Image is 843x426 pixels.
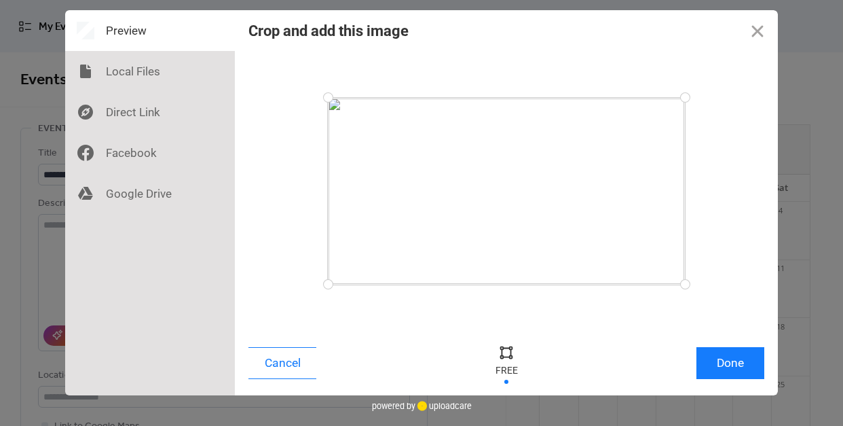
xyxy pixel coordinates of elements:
[65,173,235,214] div: Google Drive
[248,347,316,379] button: Cancel
[696,347,764,379] button: Done
[415,401,472,411] a: uploadcare
[372,395,472,416] div: powered by
[65,51,235,92] div: Local Files
[65,92,235,132] div: Direct Link
[737,10,778,51] button: Close
[65,132,235,173] div: Facebook
[65,10,235,51] div: Preview
[248,22,409,39] div: Crop and add this image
